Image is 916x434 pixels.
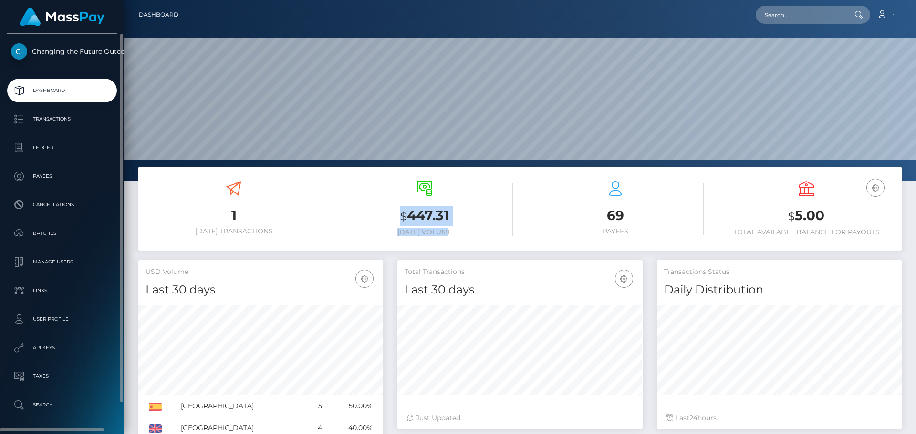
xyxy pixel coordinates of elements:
[527,227,704,235] h6: Payees
[325,395,376,417] td: 50.00%
[11,198,113,212] p: Cancellations
[11,83,113,98] p: Dashboard
[146,206,322,225] h3: 1
[7,222,117,245] a: Batches
[666,413,892,423] div: Last hours
[11,312,113,326] p: User Profile
[7,164,117,188] a: Payees
[177,395,308,417] td: [GEOGRAPHIC_DATA]
[400,210,407,223] small: $
[11,283,113,298] p: Links
[308,395,326,417] td: 5
[664,267,895,277] h5: Transactions Status
[11,141,113,155] p: Ledger
[7,364,117,388] a: Taxes
[7,250,117,274] a: Manage Users
[139,5,178,25] a: Dashboard
[7,336,117,360] a: API Keys
[7,79,117,102] a: Dashboard
[689,414,697,422] span: 24
[149,403,162,411] img: ES.png
[407,413,633,423] div: Just Updated
[7,279,117,303] a: Links
[11,369,113,384] p: Taxes
[11,112,113,126] p: Transactions
[527,206,704,225] h3: 69
[336,228,513,236] h6: [DATE] Volume
[11,255,113,269] p: Manage Users
[149,424,162,433] img: GB.png
[7,47,117,56] span: Changing the Future Outcome Inc
[11,226,113,241] p: Batches
[7,193,117,217] a: Cancellations
[664,282,895,298] h4: Daily Distribution
[11,43,27,60] img: Changing the Future Outcome Inc
[11,169,113,183] p: Payees
[788,210,795,223] small: $
[7,107,117,131] a: Transactions
[11,398,113,412] p: Search
[146,227,322,235] h6: [DATE] Transactions
[146,282,376,298] h4: Last 30 days
[405,267,635,277] h5: Total Transactions
[20,8,104,26] img: MassPay Logo
[718,206,895,226] h3: 5.00
[336,206,513,226] h3: 447.31
[405,282,635,298] h4: Last 30 days
[7,136,117,160] a: Ledger
[718,228,895,236] h6: Total Available Balance for Payouts
[7,307,117,331] a: User Profile
[756,6,845,24] input: Search...
[11,341,113,355] p: API Keys
[146,267,376,277] h5: USD Volume
[7,393,117,417] a: Search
